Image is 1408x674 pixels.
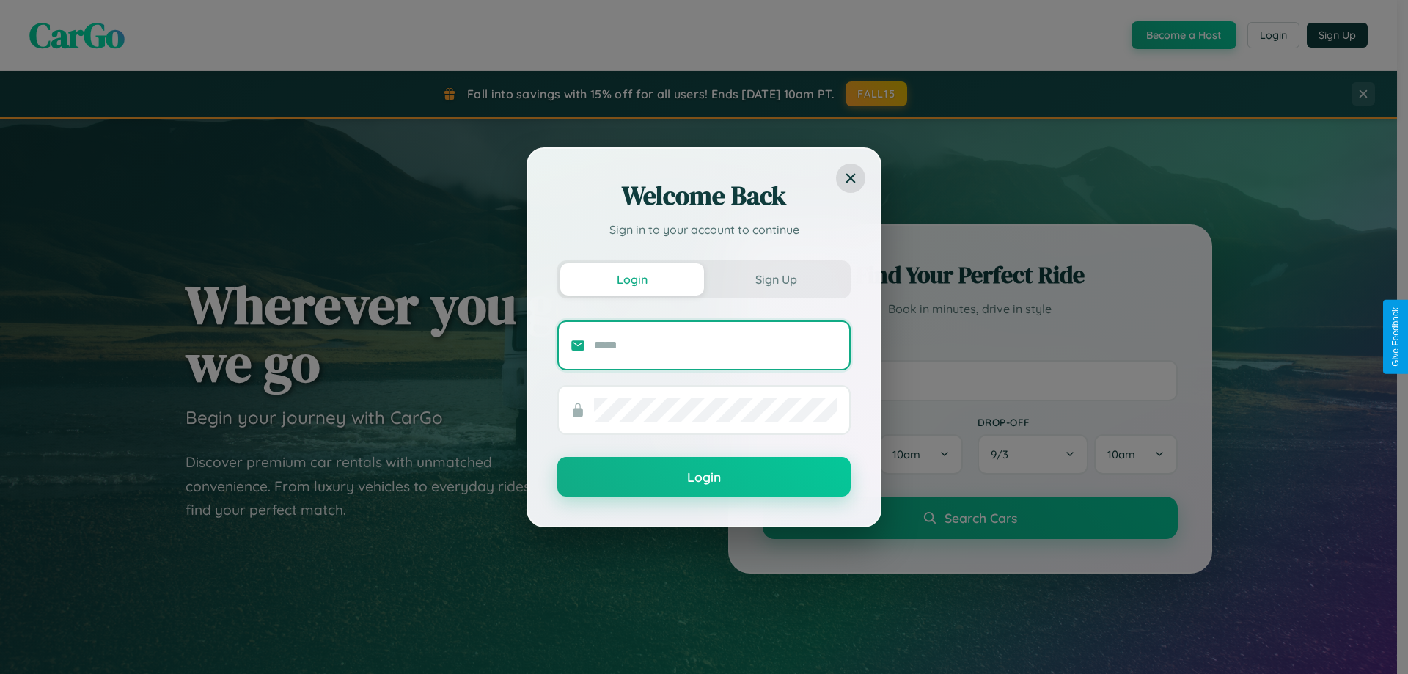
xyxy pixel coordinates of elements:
[557,221,851,238] p: Sign in to your account to continue
[557,457,851,497] button: Login
[560,263,704,296] button: Login
[704,263,848,296] button: Sign Up
[1390,307,1401,367] div: Give Feedback
[557,178,851,213] h2: Welcome Back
